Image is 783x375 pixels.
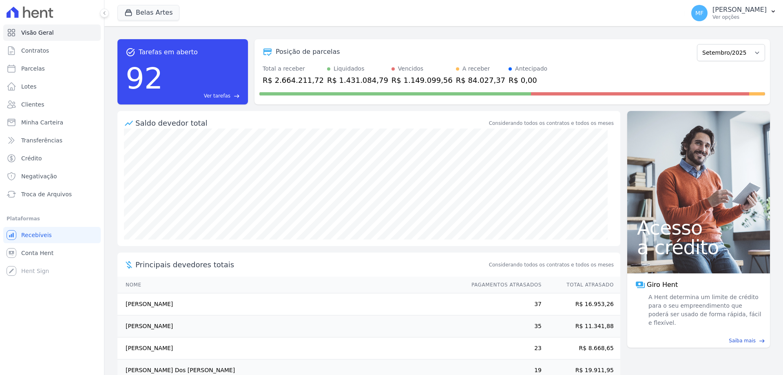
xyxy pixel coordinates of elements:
[3,24,101,41] a: Visão Geral
[21,64,45,73] span: Parcelas
[334,64,365,73] div: Liquidados
[489,120,614,127] div: Considerando todos os contratos e todos os meses
[21,249,53,257] span: Conta Hent
[509,75,547,86] div: R$ 0,00
[276,47,340,57] div: Posição de parcelas
[647,293,762,327] span: A Hent determina um limite de crédito para o seu empreendimento que poderá ser usado de forma ráp...
[712,6,767,14] p: [PERSON_NAME]
[327,75,388,86] div: R$ 1.431.084,79
[542,337,620,359] td: R$ 8.668,65
[263,64,324,73] div: Total a receber
[126,47,135,57] span: task_alt
[3,132,101,149] a: Transferências
[489,261,614,268] span: Considerando todos os contratos e todos os meses
[21,118,63,126] span: Minha Carteira
[204,92,230,100] span: Ver tarefas
[542,293,620,315] td: R$ 16.953,26
[21,154,42,162] span: Crédito
[462,64,490,73] div: A receber
[117,293,464,315] td: [PERSON_NAME]
[3,60,101,77] a: Parcelas
[637,218,760,237] span: Acesso
[3,227,101,243] a: Recebíveis
[391,75,453,86] div: R$ 1.149.099,56
[515,64,547,73] div: Antecipado
[637,237,760,257] span: a crédito
[685,2,783,24] button: MF [PERSON_NAME] Ver opções
[464,337,542,359] td: 23
[647,280,678,290] span: Giro Hent
[3,150,101,166] a: Crédito
[126,57,163,100] div: 92
[3,245,101,261] a: Conta Hent
[3,96,101,113] a: Clientes
[464,293,542,315] td: 37
[166,92,240,100] a: Ver tarefas east
[21,136,62,144] span: Transferências
[3,186,101,202] a: Troca de Arquivos
[117,277,464,293] th: Nome
[464,277,542,293] th: Pagamentos Atrasados
[3,78,101,95] a: Lotes
[729,337,756,344] span: Saiba mais
[759,338,765,344] span: east
[135,259,487,270] span: Principais devedores totais
[21,47,49,55] span: Contratos
[135,118,487,129] div: Saldo devedor total
[3,42,101,59] a: Contratos
[456,75,505,86] div: R$ 84.027,37
[712,14,767,20] p: Ver opções
[3,114,101,131] a: Minha Carteira
[21,100,44,109] span: Clientes
[542,315,620,337] td: R$ 11.341,88
[117,315,464,337] td: [PERSON_NAME]
[542,277,620,293] th: Total Atrasado
[21,29,54,37] span: Visão Geral
[632,337,765,344] a: Saiba mais east
[234,93,240,99] span: east
[21,231,52,239] span: Recebíveis
[695,10,703,16] span: MF
[3,168,101,184] a: Negativação
[263,75,324,86] div: R$ 2.664.211,72
[21,172,57,180] span: Negativação
[139,47,198,57] span: Tarefas em aberto
[21,82,37,91] span: Lotes
[21,190,72,198] span: Troca de Arquivos
[398,64,423,73] div: Vencidos
[117,5,179,20] button: Belas Artes
[117,337,464,359] td: [PERSON_NAME]
[7,214,97,224] div: Plataformas
[464,315,542,337] td: 35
